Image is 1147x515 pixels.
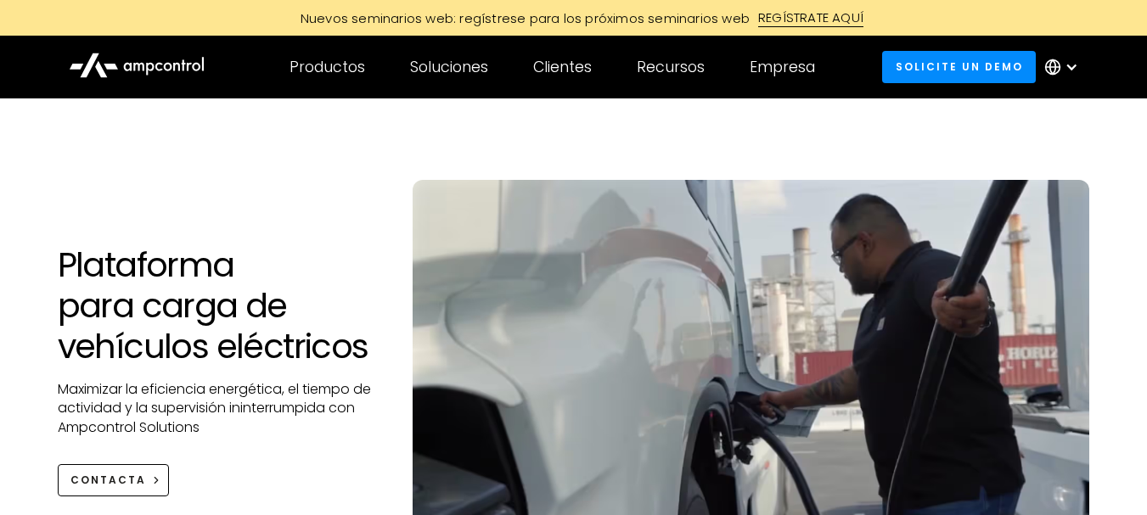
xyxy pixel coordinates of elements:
[410,58,488,76] div: Soluciones
[70,473,146,488] div: CONTACTA
[533,58,592,76] div: Clientes
[758,8,863,27] div: REGÍSTRATE AQUÍ
[58,244,380,367] h1: Plataforma para carga de vehículos eléctricos
[58,464,170,495] a: CONTACTA
[637,58,705,76] div: Recursos
[192,8,956,27] a: Nuevos seminarios web: regístrese para los próximos seminarios webREGÍSTRATE AQUÍ
[290,58,365,76] div: Productos
[284,9,758,27] div: Nuevos seminarios web: regístrese para los próximos seminarios web
[58,380,380,437] p: Maximizar la eficiencia energética, el tiempo de actividad y la supervisión ininterrumpida con Am...
[882,51,1036,82] a: Solicite un demo
[750,58,815,76] div: Empresa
